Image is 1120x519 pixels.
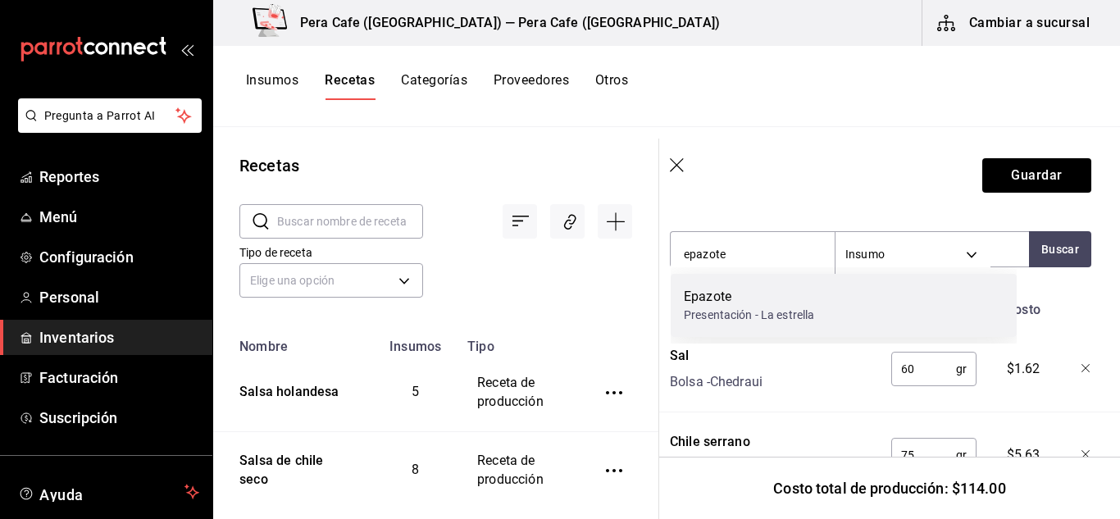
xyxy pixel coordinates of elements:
[246,72,628,100] div: navigation tabs
[39,166,199,188] span: Reportes
[835,232,990,276] div: Insumo
[180,43,193,56] button: open_drawer_menu
[213,329,373,354] th: Nombre
[39,286,199,308] span: Personal
[1007,445,1040,465] span: $5.63
[458,354,576,431] td: Receta de producción
[595,72,628,100] button: Otros
[39,407,199,429] span: Suscripción
[1007,359,1040,379] span: $1.62
[598,204,632,239] div: Agregar receta
[891,353,956,385] input: 0
[11,119,202,136] a: Pregunta a Parrot AI
[246,72,298,100] button: Insumos
[663,294,877,320] div: Nombre
[503,204,537,239] div: Ordenar por
[670,432,814,452] div: Chile serrano
[239,263,423,298] div: Elige una opción
[239,153,299,178] div: Recetas
[671,237,835,271] input: Buscar insumo
[239,247,423,258] label: Tipo de receta
[373,329,458,354] th: Insumos
[325,72,375,100] button: Recetas
[18,98,202,133] button: Pregunta a Parrot AI
[39,482,178,502] span: Ayuda
[412,384,419,399] span: 5
[684,287,814,307] div: Epazote
[985,294,1056,320] div: Costo
[494,72,569,100] button: Proveedores
[39,326,199,348] span: Inventarios
[287,13,720,33] h3: Pera Cafe ([GEOGRAPHIC_DATA]) — Pera Cafe ([GEOGRAPHIC_DATA])
[891,439,956,471] input: 0
[550,204,585,239] div: Asociar recetas
[458,329,576,354] th: Tipo
[670,372,763,392] div: Bolsa - Chedraui
[39,246,199,268] span: Configuración
[233,376,339,402] div: Salsa holandesa
[39,366,199,389] span: Facturación
[891,438,977,472] div: gr
[684,307,814,324] div: Presentación - La estrella
[233,445,353,489] div: Salsa de chile seco
[659,457,1120,519] div: Costo total de producción: $114.00
[670,346,763,366] div: Sal
[1029,231,1091,267] button: Buscar
[44,107,176,125] span: Pregunta a Parrot AI
[412,462,419,477] span: 8
[401,72,467,100] button: Categorías
[277,205,423,238] input: Buscar nombre de receta
[458,431,576,509] td: Receta de producción
[39,206,199,228] span: Menú
[982,158,1091,193] button: Guardar
[891,352,977,386] div: gr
